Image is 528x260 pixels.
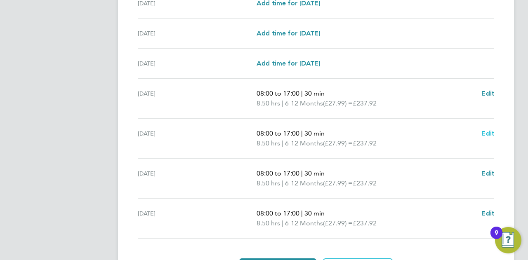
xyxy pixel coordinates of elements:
a: Edit [481,208,494,218]
span: 8.50 hrs [257,139,280,147]
span: 30 min [304,129,325,137]
span: | [301,89,303,97]
span: £237.92 [353,219,377,227]
div: [DATE] [138,129,257,148]
span: 6-12 Months [285,138,323,148]
span: £237.92 [353,139,377,147]
span: Edit [481,209,494,217]
span: | [301,209,303,217]
a: Edit [481,169,494,178]
span: Edit [481,169,494,177]
span: £237.92 [353,179,377,187]
div: 9 [495,233,498,244]
span: | [301,129,303,137]
span: 6-12 Months [285,98,323,108]
span: 30 min [304,169,325,177]
span: 6-12 Months [285,178,323,188]
div: [DATE] [138,89,257,108]
span: 8.50 hrs [257,179,280,187]
span: 30 min [304,209,325,217]
span: (£27.99) = [323,99,353,107]
span: 08:00 to 17:00 [257,89,299,97]
span: £237.92 [353,99,377,107]
span: Add time for [DATE] [257,59,320,67]
button: Open Resource Center, 9 new notifications [495,227,521,253]
span: | [282,139,283,147]
div: [DATE] [138,59,257,68]
div: [DATE] [138,169,257,188]
span: (£27.99) = [323,219,353,227]
span: (£27.99) = [323,139,353,147]
span: 08:00 to 17:00 [257,169,299,177]
span: | [282,179,283,187]
span: 30 min [304,89,325,97]
span: Edit [481,89,494,97]
span: | [301,169,303,177]
span: 8.50 hrs [257,99,280,107]
a: Add time for [DATE] [257,28,320,38]
span: 8.50 hrs [257,219,280,227]
span: Add time for [DATE] [257,29,320,37]
a: Add time for [DATE] [257,59,320,68]
a: Edit [481,129,494,138]
span: (£27.99) = [323,179,353,187]
span: | [282,219,283,227]
div: [DATE] [138,28,257,38]
span: 08:00 to 17:00 [257,129,299,137]
span: 08:00 to 17:00 [257,209,299,217]
div: [DATE] [138,208,257,228]
span: | [282,99,283,107]
span: Edit [481,129,494,137]
span: 6-12 Months [285,218,323,228]
a: Edit [481,89,494,98]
